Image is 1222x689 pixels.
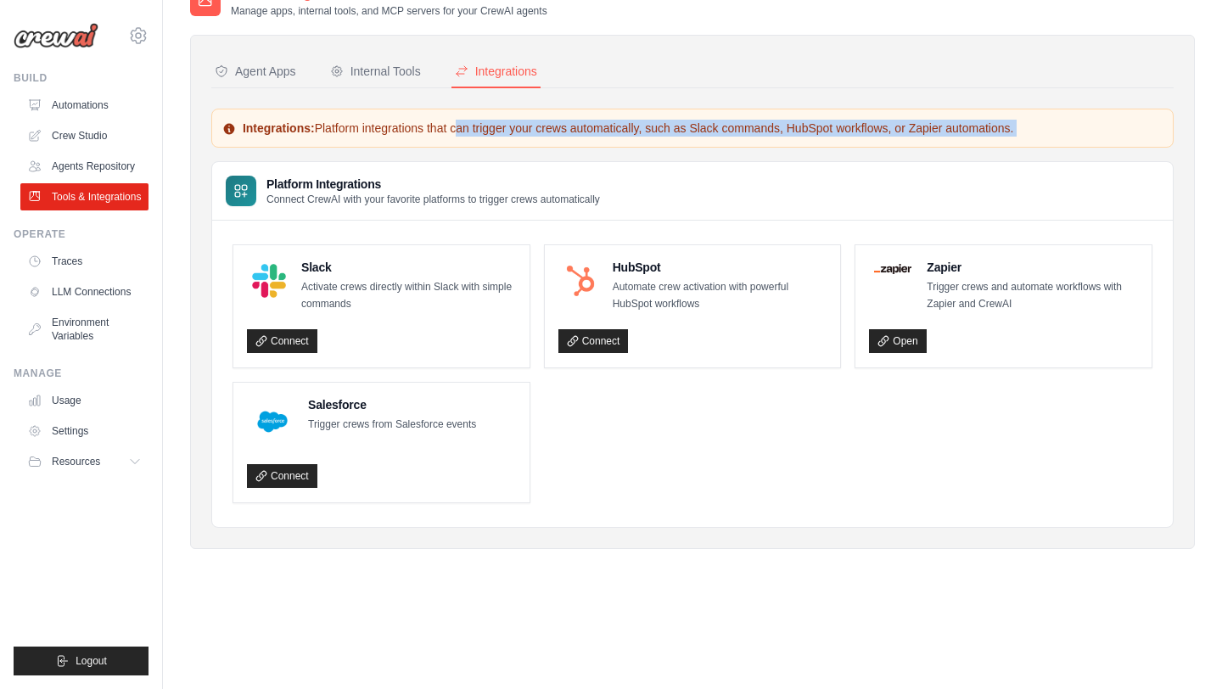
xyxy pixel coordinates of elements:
div: Build [14,71,149,85]
a: Connect [247,464,317,488]
p: Automate crew activation with powerful HubSpot workflows [613,279,827,312]
div: Operate [14,227,149,241]
h4: Salesforce [308,396,476,413]
a: Traces [20,248,149,275]
a: Automations [20,92,149,119]
a: LLM Connections [20,278,149,305]
p: Platform integrations that can trigger your crews automatically, such as Slack commands, HubSpot ... [222,120,1163,137]
div: Manage [14,367,149,380]
p: Trigger crews from Salesforce events [308,417,476,434]
a: Connect [558,329,629,353]
h4: HubSpot [613,259,827,276]
a: Open [869,329,926,353]
a: Crew Studio [20,122,149,149]
button: Resources [20,448,149,475]
p: Connect CrewAI with your favorite platforms to trigger crews automatically [266,193,600,206]
div: Internal Tools [330,63,421,80]
img: Zapier Logo [874,264,911,274]
h3: Platform Integrations [266,176,600,193]
img: Slack Logo [252,264,286,298]
p: Manage apps, internal tools, and MCP servers for your CrewAI agents [231,4,547,18]
div: Agent Apps [215,63,296,80]
button: Internal Tools [327,56,424,88]
a: Connect [247,329,317,353]
img: Logo [14,23,98,48]
a: Settings [20,417,149,445]
img: HubSpot Logo [563,264,597,298]
a: Usage [20,387,149,414]
span: Resources [52,455,100,468]
h4: Slack [301,259,516,276]
p: Trigger crews and automate workflows with Zapier and CrewAI [927,279,1138,312]
a: Agents Repository [20,153,149,180]
div: Integrations [455,63,537,80]
img: Salesforce Logo [252,401,293,442]
strong: Integrations: [243,121,315,135]
a: Tools & Integrations [20,183,149,210]
button: Integrations [451,56,541,88]
a: Environment Variables [20,309,149,350]
p: Activate crews directly within Slack with simple commands [301,279,516,312]
button: Logout [14,647,149,675]
span: Logout [76,654,107,668]
h4: Zapier [927,259,1138,276]
button: Agent Apps [211,56,300,88]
